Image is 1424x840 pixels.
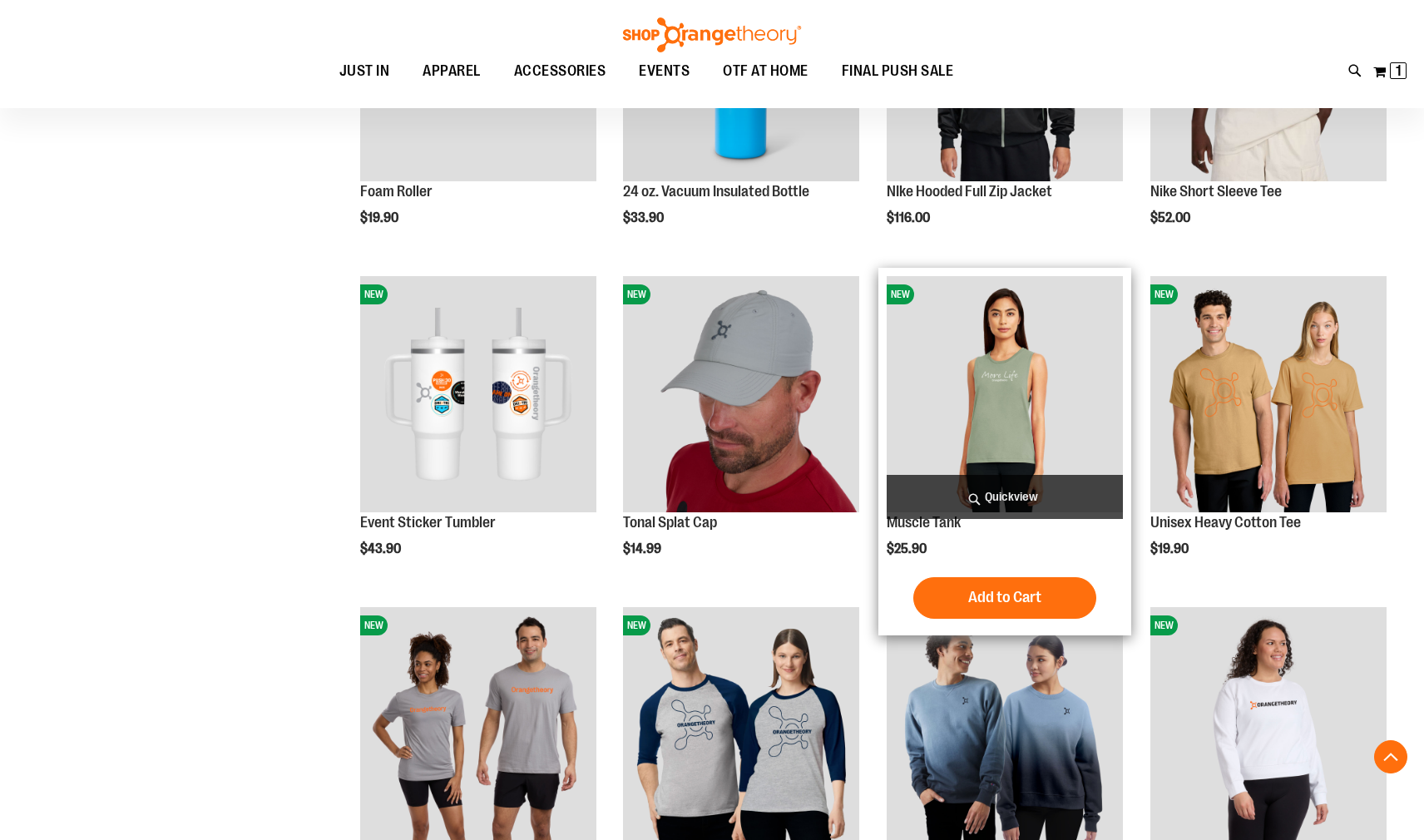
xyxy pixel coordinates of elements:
span: NEW [1150,615,1178,635]
img: Product image for Grey Tonal Splat Cap [623,276,859,512]
span: APPAREL [423,52,481,90]
span: NEW [360,615,388,635]
span: NEW [623,615,650,635]
span: $52.00 [1150,210,1193,225]
a: 24 oz. Vacuum Insulated Bottle [623,183,809,200]
span: NEW [623,284,650,304]
a: OTF AT HOME [706,52,825,91]
span: ACCESSORIES [514,52,606,90]
span: $19.90 [1150,541,1191,556]
span: $19.90 [360,210,401,225]
a: Nike Short Sleeve Tee [1150,183,1282,200]
img: Shop Orangetheory [621,17,803,52]
a: ACCESSORIES [497,52,623,91]
span: NEW [1150,284,1178,304]
span: $33.90 [623,210,666,225]
span: $43.90 [360,541,403,556]
a: Unisex Heavy Cotton Tee [1150,514,1301,531]
span: NEW [887,284,914,304]
a: Quickview [887,475,1123,519]
span: NEW [360,284,388,304]
img: Muscle Tank [887,276,1123,512]
button: Add to Cart [913,577,1096,619]
a: Unisex Heavy Cotton TeeNEW [1150,276,1387,515]
a: Foam Roller [360,183,433,200]
a: Muscle Tank [887,514,961,531]
a: OTF 40 oz. Sticker TumblerNEW [360,276,596,515]
span: $116.00 [887,210,932,225]
div: product [878,268,1131,635]
span: 1 [1396,62,1402,79]
span: EVENTS [639,52,690,90]
a: FINAL PUSH SALE [825,52,971,91]
span: OTF AT HOME [723,52,808,90]
span: FINAL PUSH SALE [842,52,954,90]
span: $14.99 [623,541,664,556]
a: APPAREL [406,52,497,91]
div: product [352,268,605,599]
img: Unisex Heavy Cotton Tee [1150,276,1387,512]
button: Back To Top [1374,740,1407,773]
span: $25.90 [887,541,929,556]
a: Product image for Grey Tonal Splat CapNEW [623,276,859,515]
a: JUST IN [323,52,407,90]
div: product [615,268,868,599]
span: Add to Cart [968,588,1041,606]
a: Muscle TankNEW [887,276,1123,515]
a: Tonal Splat Cap [623,514,717,531]
a: Event Sticker Tumbler [360,514,496,531]
div: product [1142,268,1395,599]
a: EVENTS [622,52,706,91]
img: OTF 40 oz. Sticker Tumbler [360,276,596,512]
a: NIke Hooded Full Zip Jacket [887,183,1052,200]
span: JUST IN [339,52,390,90]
